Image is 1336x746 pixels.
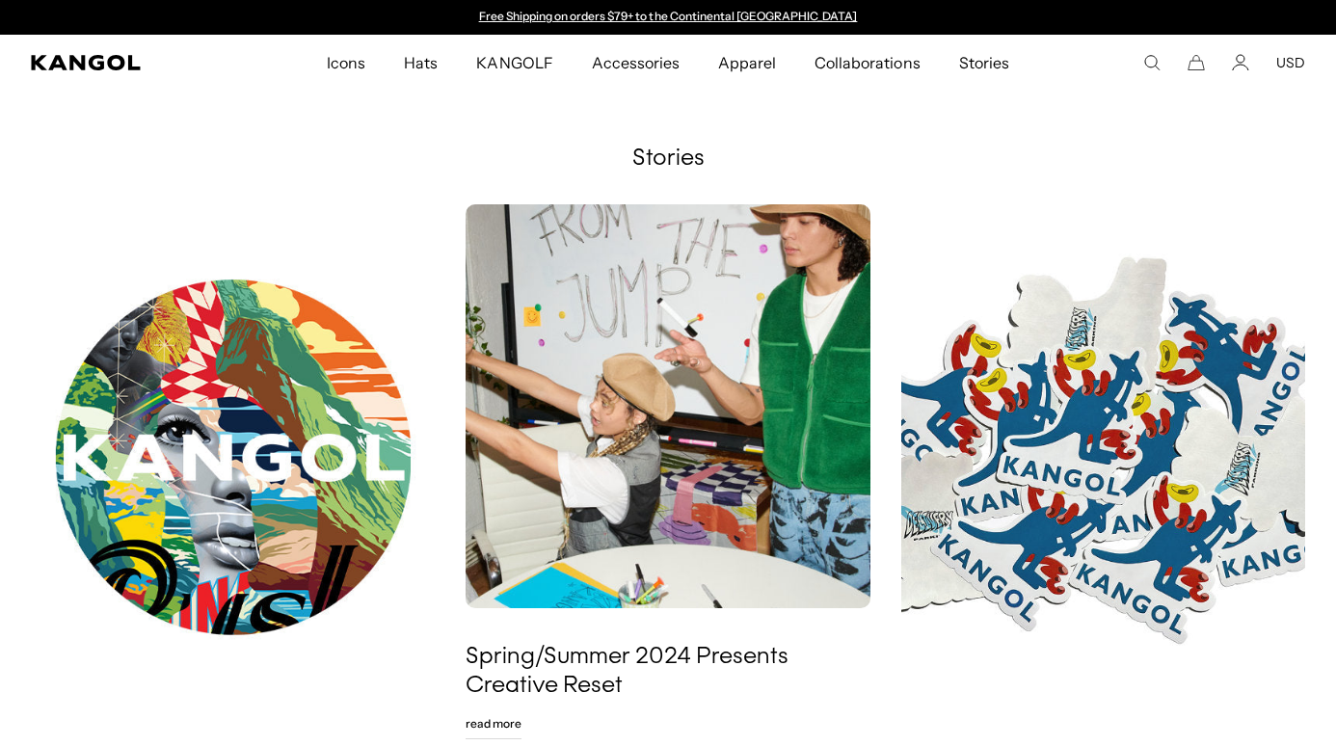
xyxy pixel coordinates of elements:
span: KANGOLF [476,35,552,91]
a: Hats [385,35,457,91]
a: Kangol [31,55,215,70]
a: Collaborations [795,35,939,91]
summary: Search here [1143,54,1161,71]
img: As Seen In New York [901,204,1305,709]
span: Stories [959,35,1009,91]
a: Spring/Summer 2024 Presents Creative Reset [466,643,869,701]
a: Free Shipping on orders $79+ to the Continental [GEOGRAPHIC_DATA] [479,9,858,23]
a: Stories [940,35,1029,91]
button: Cart [1188,54,1205,71]
a: Icons [307,35,385,91]
button: USD [1276,54,1305,71]
slideshow-component: Announcement bar [469,10,867,25]
span: Hats [404,35,438,91]
span: Collaborations [815,35,920,91]
div: Announcement [469,10,867,25]
img: Spring/Summer 2024 Presents Creative Reset [466,204,869,608]
a: Apparel [699,35,795,91]
div: 1 of 2 [469,10,867,25]
a: KANGOLF [457,35,572,91]
img: TRISTAN EATON FOR KANGOL [31,204,435,709]
a: Account [1232,54,1249,71]
span: Accessories [592,35,680,91]
a: Read More [466,708,521,739]
span: Icons [327,35,365,91]
span: Apparel [718,35,776,91]
a: Accessories [573,35,699,91]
